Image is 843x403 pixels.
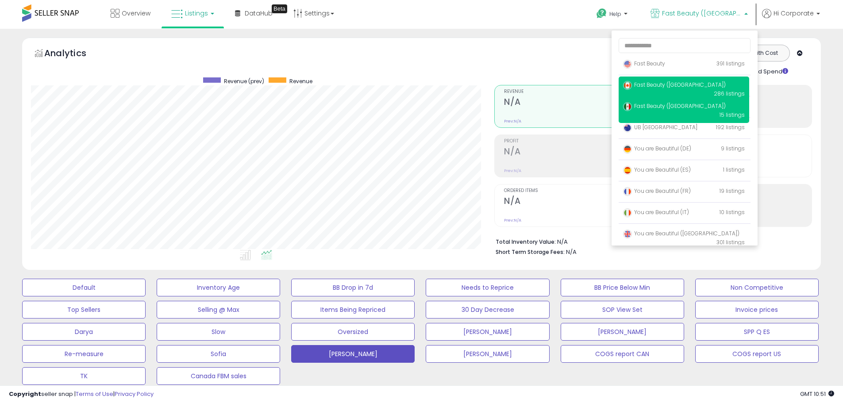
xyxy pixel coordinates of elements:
[426,323,549,341] button: [PERSON_NAME]
[566,248,577,256] span: N/A
[716,238,745,246] span: 301 listings
[496,236,805,246] li: N/A
[561,301,684,319] button: SOP View Set
[774,9,814,18] span: Hi Corporate
[719,66,802,76] div: Include Ad Spend
[623,230,739,237] span: You are Beautiful ([GEOGRAPHIC_DATA])
[720,208,745,216] span: 10 listings
[623,123,632,132] img: australia.png
[720,187,745,195] span: 19 listings
[800,390,834,398] span: 2025-10-7 10:51 GMT
[289,77,312,85] span: Revenue
[9,390,41,398] strong: Copyright
[504,89,648,94] span: Revenue
[623,60,665,67] span: Fast Beauty
[504,196,648,208] h2: N/A
[695,279,819,296] button: Non Competitive
[157,301,280,319] button: Selling @ Max
[623,102,632,111] img: mexico.png
[623,102,726,110] span: Fast Beauty ([GEOGRAPHIC_DATA])
[721,145,745,152] span: 9 listings
[496,248,565,256] b: Short Term Storage Fees:
[609,10,621,18] span: Help
[623,208,689,216] span: You are Beautiful (IT)
[272,4,287,13] div: Tooltip anchor
[714,90,745,97] span: 286 listings
[504,139,648,144] span: Profit
[662,9,742,18] span: Fast Beauty ([GEOGRAPHIC_DATA])
[76,390,113,398] a: Terms of Use
[504,97,648,109] h2: N/A
[695,301,819,319] button: Invoice prices
[426,345,549,363] button: [PERSON_NAME]
[504,119,521,124] small: Prev: N/A
[623,145,691,152] span: You are Beautiful (DE)
[157,367,280,385] button: Canada FBM sales
[496,238,556,246] b: Total Inventory Value:
[720,111,745,119] span: 15 listings
[623,145,632,154] img: germany.png
[623,187,632,196] img: france.png
[695,323,819,341] button: SPP Q ES
[157,323,280,341] button: Slow
[44,47,104,61] h5: Analytics
[426,301,549,319] button: 30 Day Decrease
[589,1,636,29] a: Help
[426,279,549,296] button: Needs to Reprice
[22,301,146,319] button: Top Sellers
[623,81,632,90] img: canada.png
[291,323,415,341] button: Oversized
[504,168,521,173] small: Prev: N/A
[623,166,691,173] span: You are Beautiful (ES)
[245,9,273,18] span: DataHub
[22,279,146,296] button: Default
[695,345,819,363] button: COGS report US
[561,345,684,363] button: COGS report CAN
[9,390,154,399] div: seller snap | |
[157,279,280,296] button: Inventory Age
[623,166,632,175] img: spain.png
[623,81,726,88] span: Fast Beauty ([GEOGRAPHIC_DATA])
[504,146,648,158] h2: N/A
[115,390,154,398] a: Privacy Policy
[561,279,684,296] button: BB Price Below Min
[185,9,208,18] span: Listings
[623,60,632,69] img: usa.png
[22,323,146,341] button: Darya
[504,188,648,193] span: Ordered Items
[716,123,745,131] span: 192 listings
[157,345,280,363] button: Sofia
[716,60,745,67] span: 391 listings
[723,166,745,173] span: 1 listings
[291,345,415,363] button: [PERSON_NAME]
[623,208,632,217] img: italy.png
[504,218,521,223] small: Prev: N/A
[22,345,146,363] button: Re-measure
[623,123,697,131] span: UB [GEOGRAPHIC_DATA]
[623,230,632,238] img: uk.png
[224,77,264,85] span: Revenue (prev)
[122,9,150,18] span: Overview
[291,279,415,296] button: BB Drop in 7d
[623,187,691,195] span: You are Beautiful (FR)
[22,367,146,385] button: TK
[561,323,684,341] button: [PERSON_NAME]
[291,301,415,319] button: Items Being Repriced
[596,8,607,19] i: Get Help
[762,9,820,29] a: Hi Corporate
